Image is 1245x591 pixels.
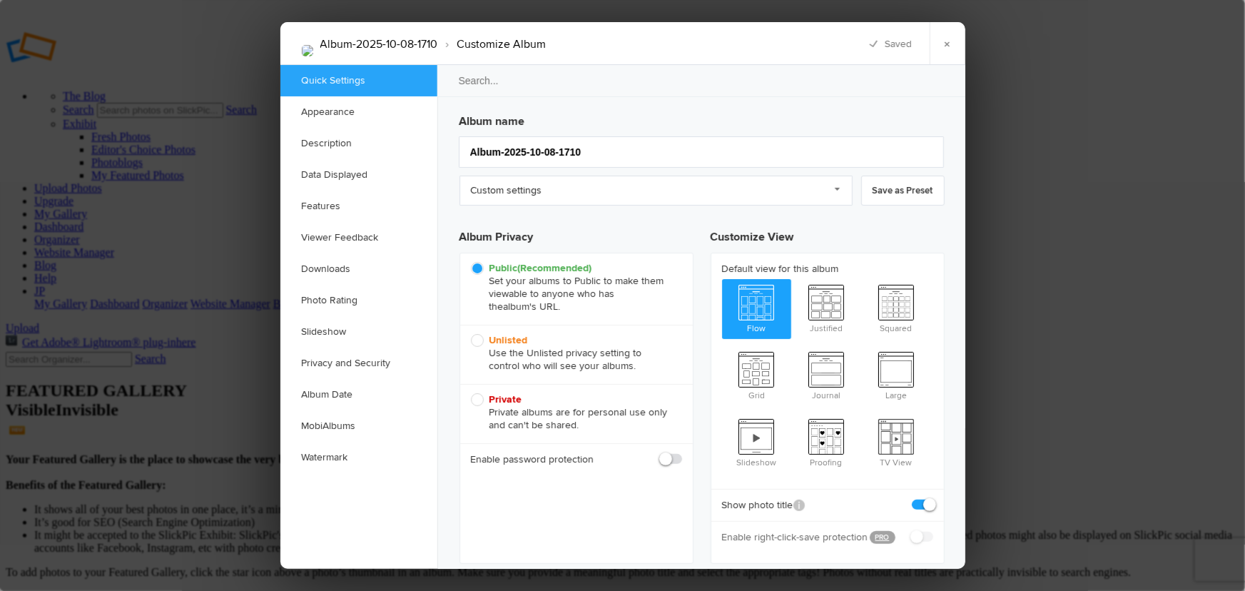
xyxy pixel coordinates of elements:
[518,262,592,274] i: (Recommended)
[722,279,792,336] span: Flow
[471,262,675,313] span: Set your albums to Public to make them viewable to anyone who has the
[489,262,592,274] b: Public
[722,262,933,276] b: Default view for this album
[280,253,437,285] a: Downloads
[280,348,437,379] a: Privacy and Security
[459,107,945,130] h3: Album name
[791,279,861,336] span: Justified
[861,413,931,470] span: TV View
[280,379,437,410] a: Album Date
[711,217,945,253] h3: Customize View
[489,393,522,405] b: Private
[722,498,805,512] b: Show photo title
[471,334,675,373] span: Use the Unlisted privacy setting to control who will see your albums.
[791,413,861,470] span: Proofing
[722,530,859,545] b: Enable right-click-save protection
[459,217,693,253] h3: Album Privacy
[437,64,967,97] input: Search...
[280,442,437,473] a: Watermark
[861,346,931,403] span: Large
[791,346,861,403] span: Journal
[861,279,931,336] span: Squared
[320,32,438,56] li: Album-2025-10-08-1710
[280,285,437,316] a: Photo Rating
[280,159,437,191] a: Data Displayed
[504,300,561,313] span: album's URL.
[471,453,594,467] b: Enable password protection
[870,531,895,544] a: PRO
[471,393,675,432] span: Private albums are for personal use only and can't be shared.
[861,176,945,206] a: Save as Preset
[302,45,313,56] img: 2510_WORLDWIDEPHOTOWALK-10-AlmostBanksy-frames.jpg
[280,410,437,442] a: MobiAlbums
[438,32,547,56] li: Customize Album
[280,96,437,128] a: Appearance
[280,191,437,222] a: Features
[280,128,437,159] a: Description
[280,222,437,253] a: Viewer Feedback
[280,316,437,348] a: Slideshow
[930,22,965,65] a: ×
[722,413,792,470] span: Slideshow
[459,176,853,206] a: Custom settings
[722,346,792,403] span: Grid
[280,65,437,96] a: Quick Settings
[489,334,528,346] b: Unlisted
